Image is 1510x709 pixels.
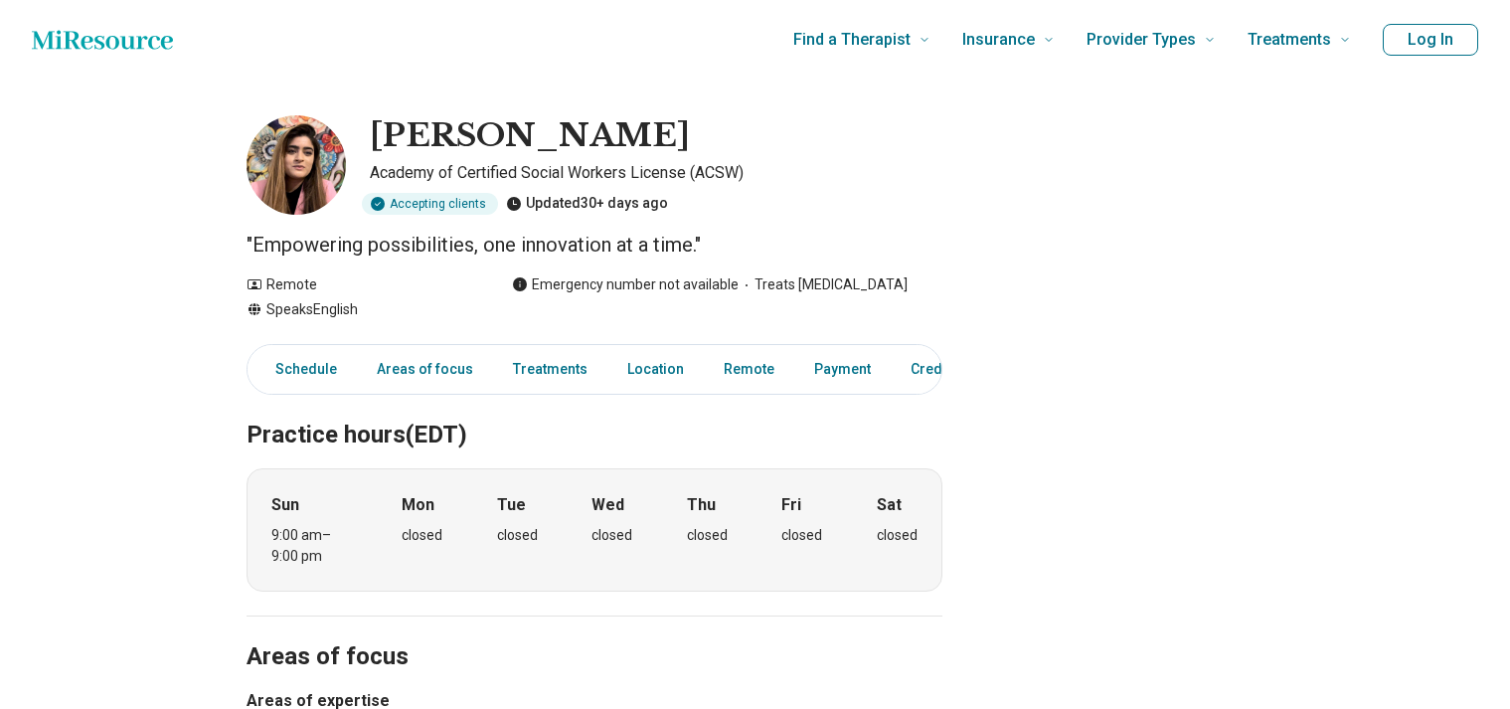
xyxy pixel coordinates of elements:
a: Remote [712,349,786,390]
div: closed [402,525,442,546]
button: Log In [1383,24,1478,56]
div: closed [781,525,822,546]
p: "Empowering possibilities, one innovation at a time." [247,231,942,259]
img: ALMIRA Mogul, Academy of Certified Social Workers License (ACSW) [247,115,346,215]
a: Home page [32,20,173,60]
strong: Sat [877,493,902,517]
span: Find a Therapist [793,26,911,54]
strong: Sun [271,493,299,517]
strong: Tue [497,493,526,517]
div: Speaks English [247,299,472,320]
div: Accepting clients [362,193,498,215]
h2: Practice hours (EDT) [247,371,942,452]
h2: Areas of focus [247,593,942,674]
div: closed [591,525,632,546]
span: Treatments [1248,26,1331,54]
a: Areas of focus [365,349,485,390]
strong: Thu [687,493,716,517]
span: Treats [MEDICAL_DATA] [739,274,908,295]
a: Treatments [501,349,599,390]
span: Insurance [962,26,1035,54]
div: closed [877,525,918,546]
a: Credentials [899,349,998,390]
div: 9:00 am – 9:00 pm [271,525,348,567]
div: Remote [247,274,472,295]
div: When does the program meet? [247,468,942,592]
div: Emergency number not available [512,274,739,295]
a: Location [615,349,696,390]
strong: Mon [402,493,434,517]
div: closed [687,525,728,546]
strong: Fri [781,493,801,517]
a: Payment [802,349,883,390]
a: Schedule [252,349,349,390]
h1: [PERSON_NAME] [370,115,690,157]
span: Provider Types [1087,26,1196,54]
div: Updated 30+ days ago [506,193,668,215]
div: closed [497,525,538,546]
p: Academy of Certified Social Workers License (ACSW) [370,161,942,185]
strong: Wed [591,493,624,517]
